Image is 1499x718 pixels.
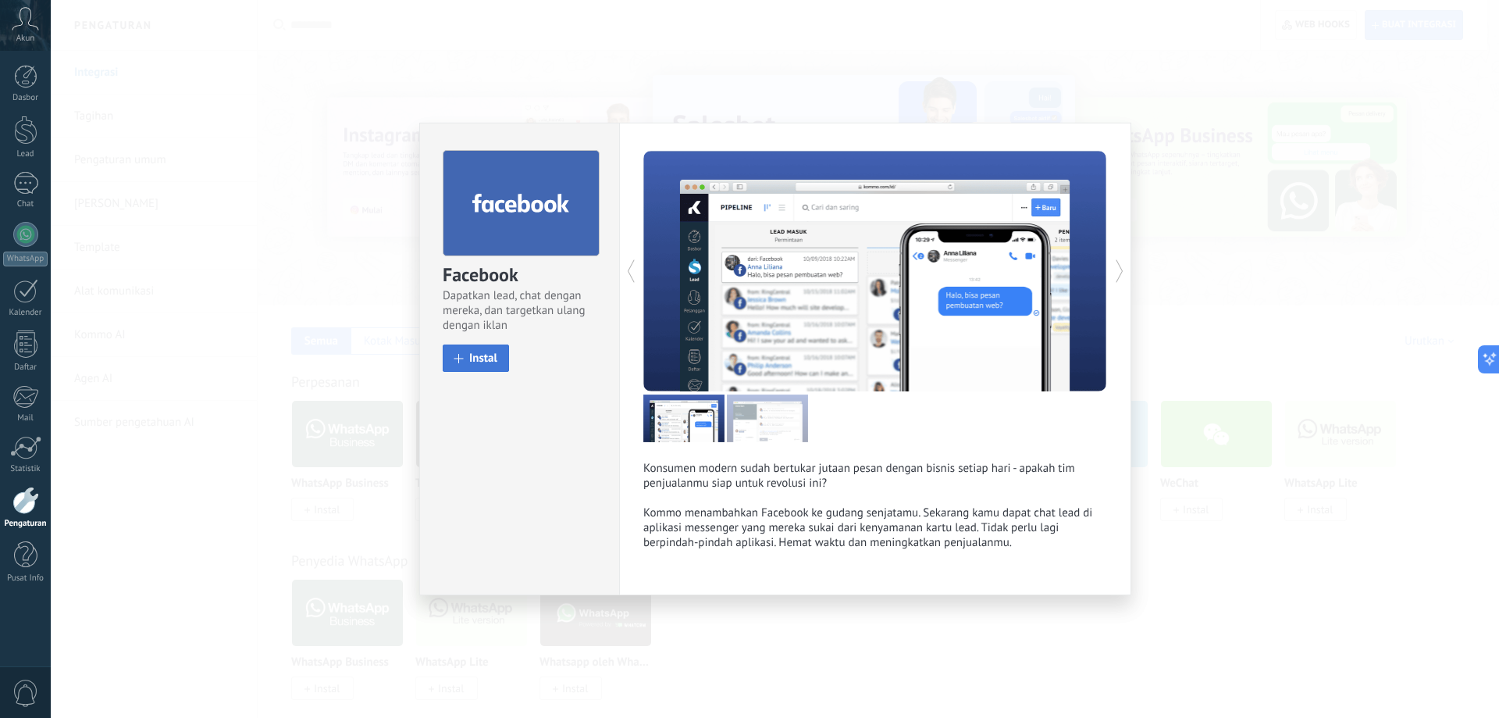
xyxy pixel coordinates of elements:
[16,34,35,44] span: Akun
[727,395,808,442] img: kommo_facebook_tour_2_id.png
[3,252,48,266] div: WhatsApp
[3,519,48,529] div: Pengaturan
[643,461,1107,550] p: Konsumen modern sudah bertukar jutaan pesan dengan bisnis setiap hari - apakah tim penjualanmu si...
[469,352,497,364] span: Instal
[3,464,48,474] div: Statistik
[3,308,48,318] div: Kalender
[3,573,48,584] div: Pusat Info
[3,149,48,159] div: Lead
[443,288,596,333] span: Dapatkan lead, chat dengan mereka, dan targetkan ulang dengan iklan
[3,199,48,209] div: Chat
[3,363,48,373] div: Daftar
[643,395,725,442] img: kommo_facebook_tour_1_id.png
[443,263,596,288] div: Facebook
[3,93,48,103] div: Dasbor
[3,413,48,423] div: Mail
[443,345,509,372] button: Instal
